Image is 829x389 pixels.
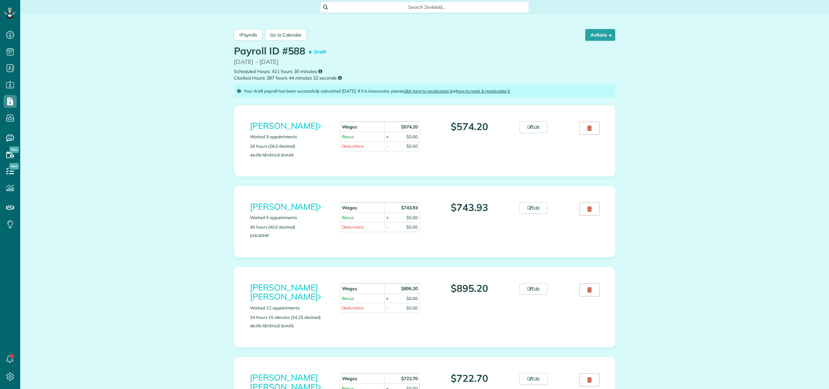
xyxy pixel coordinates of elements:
[585,29,615,41] button: Actions
[340,222,385,232] td: Deductions
[9,163,19,170] span: New
[342,124,357,130] strong: Wages
[250,314,330,321] p: 34 hours 15 minutes (34.25 decimal)
[234,46,329,58] h1: Payroll ID #588
[250,201,321,212] a: [PERSON_NAME]
[519,373,548,385] a: Edit
[9,146,19,153] span: New
[401,124,418,130] strong: $574.20
[401,376,418,382] strong: $722.70
[250,324,330,328] p: 48.0% Revenue Share
[250,224,330,230] p: 40 hours (40.0 decimal)
[340,132,385,142] td: Bonus
[406,305,418,311] div: $0.00
[234,85,615,97] div: Your draft payroll has been successfully calculated [DATE]. If it is inaccurate, please or
[250,215,330,221] p: Worked 5 appointments
[342,205,357,211] strong: Wages
[406,215,418,221] div: $0.00
[250,143,330,149] p: 26 hours (26.0 decimal)
[386,305,388,311] div: -
[519,283,548,295] a: Edit
[340,213,385,222] td: Bonus
[386,143,388,149] div: -
[342,376,357,382] strong: Wages
[386,224,388,230] div: -
[404,88,452,94] a: click here to recalculate it
[406,143,418,149] div: $0.00
[401,205,418,211] strong: $743.93
[429,202,510,213] p: $743.93
[342,286,357,292] strong: Wages
[406,224,418,230] div: $0.00
[234,29,262,41] a: Payrolls
[234,58,615,67] p: [DATE] - [DATE]
[250,134,330,140] p: Worked 9 appointments
[456,88,510,94] a: here to reset & recalculate it
[406,134,418,140] div: $0.00
[401,286,418,292] strong: $895.20
[429,373,510,384] p: $722.70
[310,46,328,58] span: Draft
[250,282,321,302] a: [PERSON_NAME] [PERSON_NAME]
[429,121,510,132] p: $574.20
[250,233,330,238] p: $18.00/hr
[340,141,385,151] td: Deductions
[386,134,389,140] div: +
[386,295,389,302] div: +
[234,68,615,82] small: Scheduled Hours: 411 hours 30 minutes Clocked Hours: 397 hours 44 minutes 32 seconds
[340,293,385,303] td: Bonus
[519,202,548,214] a: Edit
[519,121,548,133] a: Edit
[406,295,418,302] div: $0.00
[340,303,385,313] td: Deductions
[250,120,321,131] a: [PERSON_NAME]
[250,153,330,157] p: 44.0% Revenue Share
[386,215,389,221] div: +
[265,29,307,41] a: Go to Calendar
[429,283,510,294] p: $895.20
[250,305,330,311] p: Worked 12 appointments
